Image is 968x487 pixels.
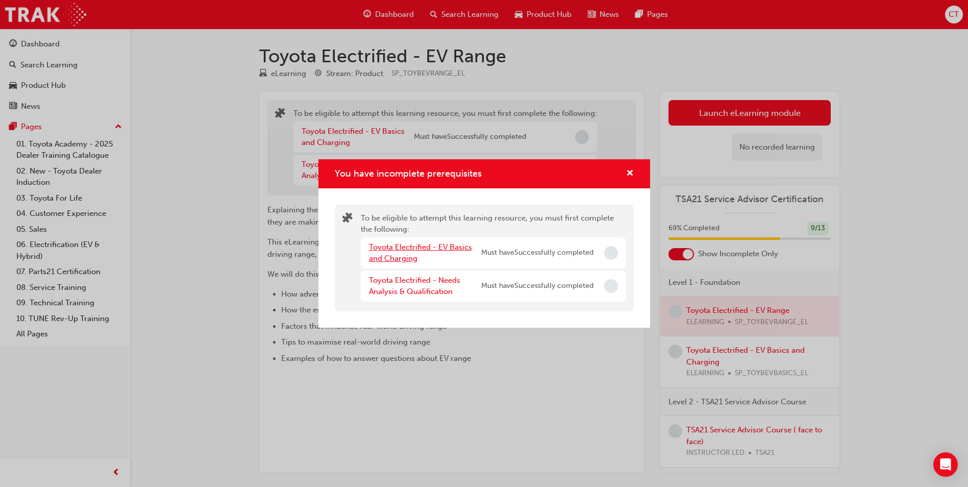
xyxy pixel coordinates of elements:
[481,280,593,292] span: Must have Successfully completed
[933,452,958,477] div: Open Intercom Messenger
[318,159,650,328] div: You have incomplete prerequisites
[626,169,634,179] span: cross-icon
[369,276,460,297] a: Toyota Electrified - Needs Analysis & Qualification
[369,242,472,263] a: Toyota Electrified - EV Basics and Charging
[481,247,593,259] span: Must have Successfully completed
[626,167,634,180] button: cross-icon
[604,279,618,293] span: Incomplete
[604,246,618,260] span: Incomplete
[361,212,626,304] div: To be eligible to attempt this learning resource, you must first complete the following:
[335,168,482,179] span: You have incomplete prerequisites
[342,213,353,225] span: puzzle-icon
